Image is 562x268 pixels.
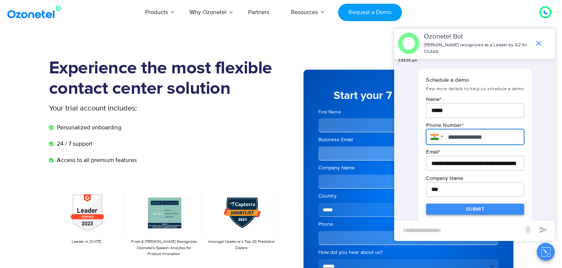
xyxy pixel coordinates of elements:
p: Name * [426,95,524,103]
label: Phone [318,221,498,228]
div: new-msg-input [398,224,520,237]
div: India: + 91 [426,129,445,145]
img: header [398,33,419,54]
label: First Name [318,109,406,116]
span: Personalized onboarding [55,123,121,132]
p: Ozonetel Bot [424,32,530,42]
span: 3:55:03 pm [398,58,417,63]
h1: Experience the most flexible contact center solution [49,58,281,99]
p: Phone Number * [426,121,524,129]
p: [PERSON_NAME] recognized as a Leader by G2 for CCAAS [424,42,530,55]
label: Company Name [318,164,498,172]
span: Few more details to help us schedule a demo [426,86,524,92]
p: Amongst Capterra’s Top 20 Predictive Dialers [207,239,275,251]
p: Email * [426,148,524,156]
button: Close chat [537,243,555,261]
p: Leader in [DATE] [53,239,120,245]
span: 24 / 7 support [55,139,92,148]
p: Your trial account includes: [49,103,225,114]
p: Frost & [PERSON_NAME] Recognizes Ozonetel's Speech Analytics for Product Innovation [130,239,198,257]
span: end chat or minimize [531,36,546,51]
h5: Start your 7 day free trial now [318,90,498,101]
a: Request a Demo [338,4,402,21]
p: Company Name [426,174,524,182]
p: Schedule a demo [426,76,524,85]
button: Submit [426,204,524,215]
label: Country [318,192,498,200]
span: Access to all premium features [55,156,137,165]
label: Business Email [318,136,498,143]
label: How did you hear about us? [318,249,498,256]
